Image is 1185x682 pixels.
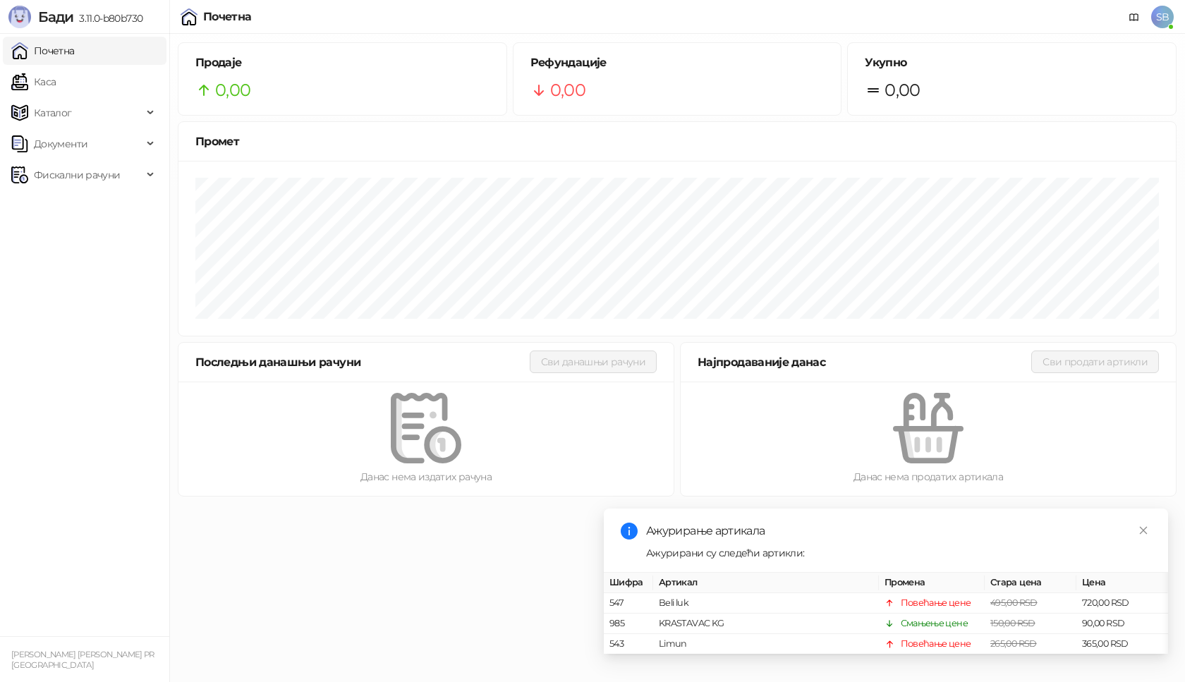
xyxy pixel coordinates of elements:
button: Сви продати артикли [1031,351,1159,373]
span: Каталог [34,99,72,127]
span: 150,00 RSD [990,618,1035,628]
div: Промет [195,133,1159,150]
img: Logo [8,6,31,28]
div: Ажурирани су следећи артикли: [646,545,1151,561]
th: Цена [1076,573,1168,593]
span: close [1138,525,1148,535]
td: Limun [653,634,879,654]
div: Данас нема продатих артикала [703,469,1153,485]
div: Повећање цене [901,596,971,610]
h5: Укупно [865,54,1159,71]
span: info-circle [621,523,638,540]
div: Повећање цене [901,637,971,651]
a: Документација [1123,6,1145,28]
td: 720,00 RSD [1076,593,1168,614]
span: SB [1151,6,1174,28]
span: Бади [38,8,73,25]
div: Данас нема издатих рачуна [201,469,651,485]
h5: Продаје [195,54,490,71]
span: Фискални рачуни [34,161,120,189]
th: Артикал [653,573,879,593]
a: Каса [11,68,56,96]
div: Смањење цене [901,616,968,631]
a: Close [1136,523,1151,538]
th: Шифра [604,573,653,593]
h5: Рефундације [530,54,825,71]
td: 90,00 RSD [1076,614,1168,634]
th: Стара цена [985,573,1076,593]
div: Почетна [203,11,252,23]
button: Сви данашњи рачуни [530,351,657,373]
span: 3.11.0-b80b730 [73,12,142,25]
div: Најпродаваније данас [698,353,1031,371]
td: 543 [604,634,653,654]
div: Последњи данашњи рачуни [195,353,530,371]
td: KRASTAVAC KG [653,614,879,634]
th: Промена [879,573,985,593]
span: Документи [34,130,87,158]
span: 265,00 RSD [990,638,1037,649]
span: 0,00 [885,77,920,104]
td: 985 [604,614,653,634]
span: 0,00 [550,77,585,104]
td: Beli luk [653,593,879,614]
small: [PERSON_NAME] [PERSON_NAME] PR [GEOGRAPHIC_DATA] [11,650,154,670]
div: Ажурирање артикала [646,523,1151,540]
td: 547 [604,593,653,614]
td: 365,00 RSD [1076,634,1168,654]
span: 0,00 [215,77,250,104]
a: Почетна [11,37,75,65]
span: 495,00 RSD [990,597,1038,608]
